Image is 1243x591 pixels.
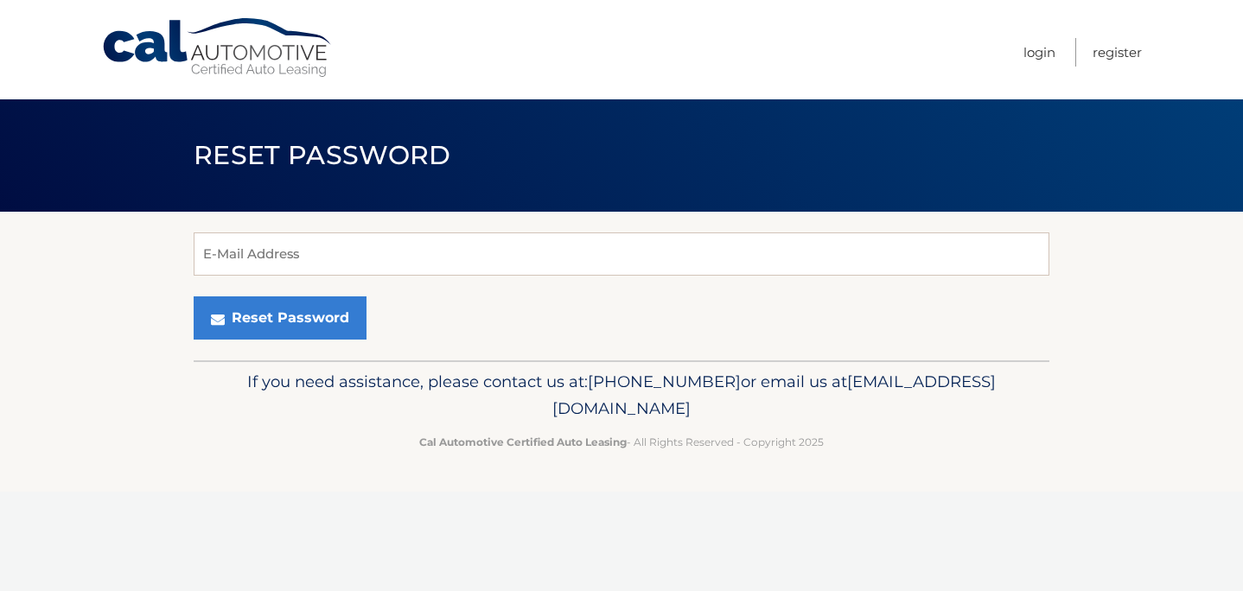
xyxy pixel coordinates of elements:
[419,435,627,448] strong: Cal Automotive Certified Auto Leasing
[1023,38,1055,67] a: Login
[194,139,450,171] span: Reset Password
[194,232,1049,276] input: E-Mail Address
[194,296,367,340] button: Reset Password
[1093,38,1142,67] a: Register
[205,433,1038,451] p: - All Rights Reserved - Copyright 2025
[588,372,741,391] span: [PHONE_NUMBER]
[101,17,335,79] a: Cal Automotive
[205,368,1038,423] p: If you need assistance, please contact us at: or email us at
